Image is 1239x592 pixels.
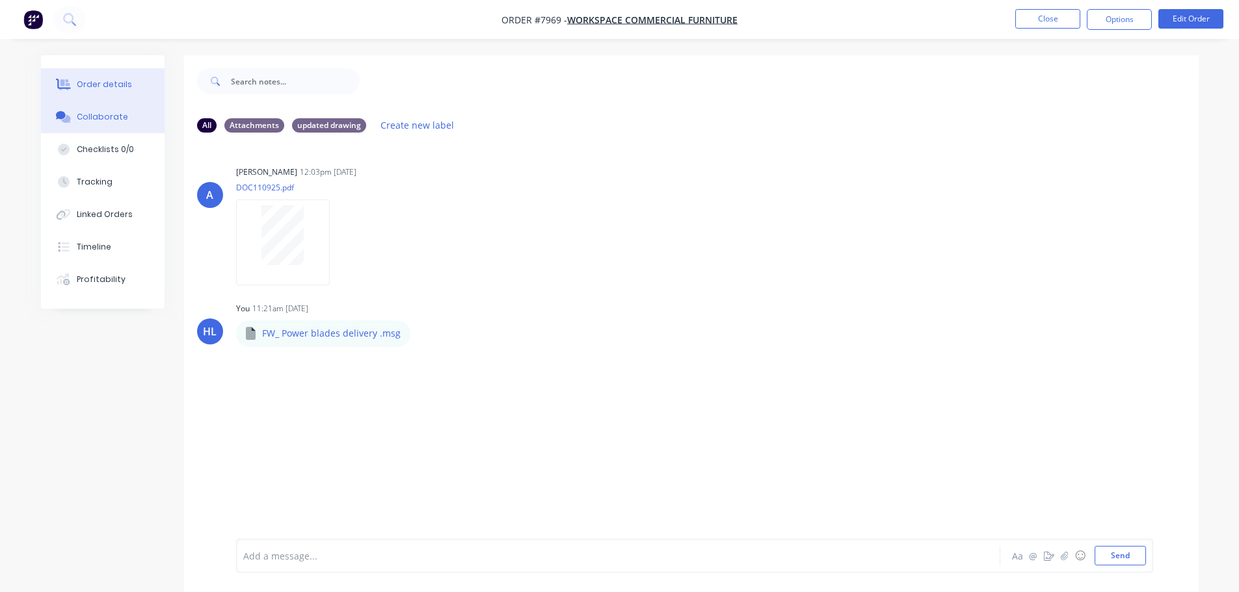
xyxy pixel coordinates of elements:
[292,118,366,133] div: updated drawing
[300,166,356,178] div: 12:03pm [DATE]
[206,187,213,203] div: A
[41,198,165,231] button: Linked Orders
[236,303,250,315] div: You
[1087,9,1152,30] button: Options
[23,10,43,29] img: Factory
[77,111,128,123] div: Collaborate
[1158,9,1223,29] button: Edit Order
[41,166,165,198] button: Tracking
[1010,548,1026,563] button: Aa
[203,324,217,339] div: HL
[77,241,111,253] div: Timeline
[262,327,401,340] p: FW_ Power blades delivery .msg
[1072,548,1088,563] button: ☺
[236,166,297,178] div: [PERSON_NAME]
[77,209,133,220] div: Linked Orders
[77,274,126,285] div: Profitability
[77,176,113,188] div: Tracking
[1015,9,1080,29] button: Close
[41,101,165,133] button: Collaborate
[77,144,134,155] div: Checklists 0/0
[41,133,165,166] button: Checklists 0/0
[501,14,567,26] span: Order #7969 -
[1095,546,1146,565] button: Send
[1026,548,1041,563] button: @
[231,68,360,94] input: Search notes...
[77,79,132,90] div: Order details
[224,118,284,133] div: Attachments
[236,182,343,193] p: DOC110925.pdf
[197,118,217,133] div: All
[374,116,461,134] button: Create new label
[567,14,738,26] a: Workspace Commercial Furniture
[41,68,165,101] button: Order details
[252,303,308,315] div: 11:21am [DATE]
[41,263,165,296] button: Profitability
[41,231,165,263] button: Timeline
